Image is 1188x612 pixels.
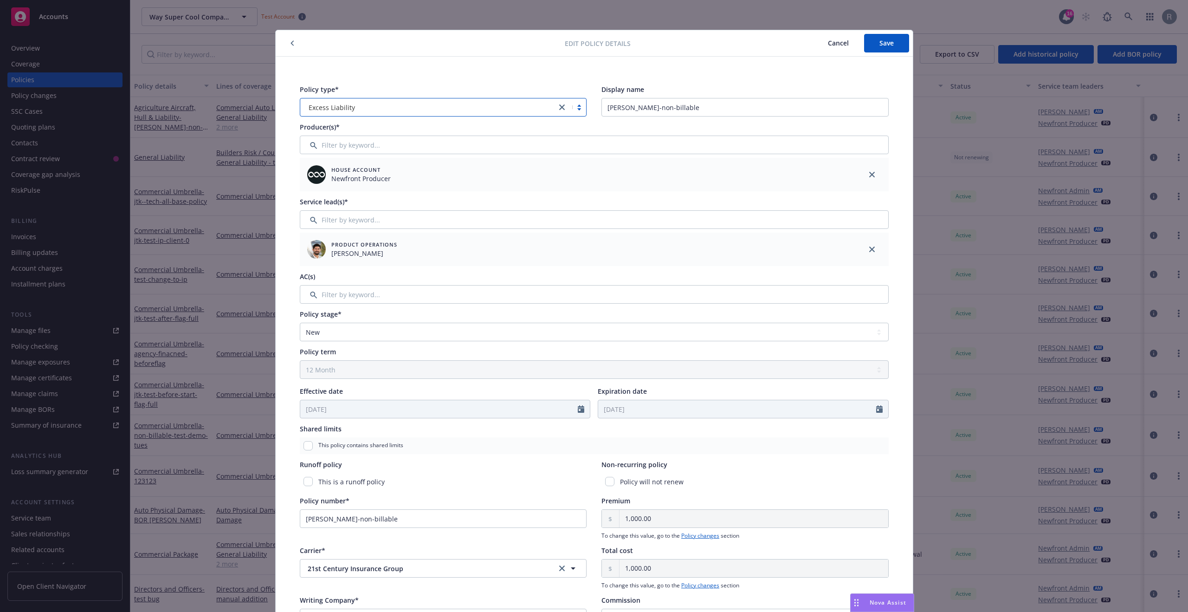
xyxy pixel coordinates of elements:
[331,241,397,248] span: Product Operations
[601,546,633,555] span: Total cost
[681,532,719,540] a: Policy changes
[331,174,391,183] span: Newfront Producer
[681,581,719,589] a: Policy changes
[601,532,889,540] span: To change this value, go to the section
[307,165,326,184] img: employee photo
[879,39,894,47] span: Save
[308,564,542,573] span: 21st Century Insurance Group
[300,387,343,396] span: Effective date
[300,400,578,418] input: MM/DD/YYYY
[565,39,631,48] span: Edit policy details
[601,460,667,469] span: Non-recurring policy
[307,240,326,259] img: employee photo
[331,248,397,258] span: [PERSON_NAME]
[300,136,889,154] input: Filter by keyword...
[300,347,336,356] span: Policy term
[620,560,888,577] input: 0.00
[300,437,889,454] div: This policy contains shared limits
[300,85,339,94] span: Policy type*
[300,272,315,281] span: AC(s)
[850,593,914,612] button: Nova Assist
[556,563,568,574] a: clear selection
[828,39,849,47] span: Cancel
[300,473,587,490] div: This is a runoff policy
[870,599,906,606] span: Nova Assist
[601,596,640,605] span: Commission
[876,405,883,413] svg: Calendar
[866,244,878,255] a: close
[866,169,878,180] a: close
[851,594,862,612] div: Drag to move
[601,496,630,505] span: Premium
[598,400,876,418] input: MM/DD/YYYY
[300,123,340,131] span: Producer(s)*
[331,166,391,174] span: House Account
[864,34,909,52] button: Save
[813,34,864,52] button: Cancel
[300,496,349,505] span: Policy number*
[300,197,348,206] span: Service lead(s)*
[309,103,355,112] span: Excess Liability
[300,546,325,555] span: Carrier*
[556,102,568,113] a: close
[300,559,587,578] button: 21st Century Insurance Groupclear selection
[620,510,888,527] input: 0.00
[601,581,889,590] span: To change this value, go to the section
[305,103,552,112] span: Excess Liability
[601,85,644,94] span: Display name
[300,596,359,605] span: Writing Company*
[300,460,342,469] span: Runoff policy
[601,473,889,490] div: Policy will not renew
[578,405,584,413] svg: Calendar
[300,210,889,229] input: Filter by keyword...
[300,424,342,433] span: Shared limits
[598,387,647,396] span: Expiration date
[300,310,342,319] span: Policy stage*
[300,285,889,304] input: Filter by keyword...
